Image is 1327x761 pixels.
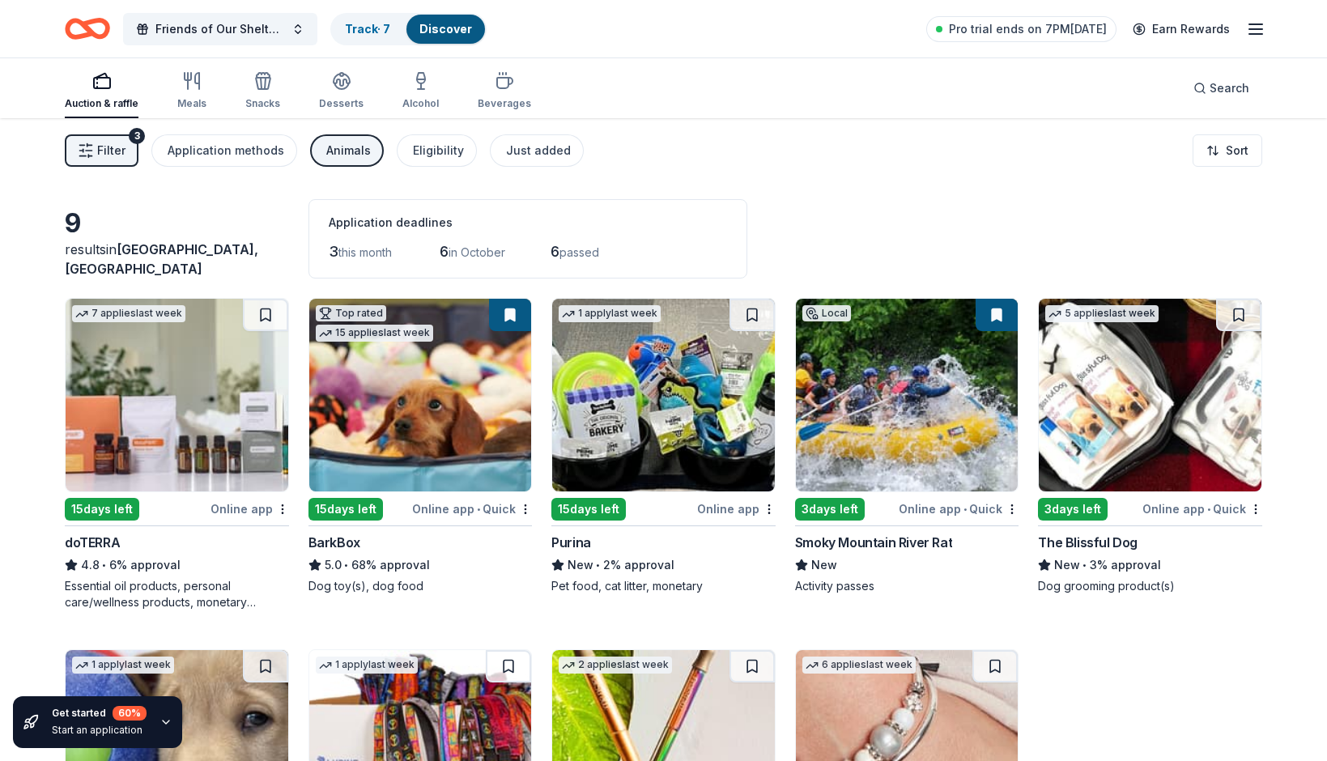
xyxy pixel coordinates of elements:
a: Image for BarkBoxTop rated15 applieslast week15days leftOnline app•QuickBarkBox5.0•68% approvalDo... [308,298,533,594]
div: 15 days left [551,498,626,521]
div: Meals [177,97,206,110]
span: this month [338,245,392,259]
button: Desserts [319,65,364,118]
span: 5.0 [325,555,342,575]
div: 1 apply last week [316,657,418,674]
div: 3 days left [795,498,865,521]
div: Online app Quick [1142,499,1262,519]
button: Sort [1193,134,1262,167]
div: Just added [506,141,571,160]
span: • [963,503,967,516]
button: Alcohol [402,65,439,118]
button: Track· 7Discover [330,13,487,45]
span: • [344,559,348,572]
div: 1 apply last week [559,305,661,322]
span: Pro trial ends on 7PM[DATE] [949,19,1107,39]
div: 6 applies last week [802,657,916,674]
img: Image for Smoky Mountain River Rat [796,299,1019,491]
div: 3 [129,128,145,144]
button: Auction & raffle [65,65,138,118]
button: Filter3 [65,134,138,167]
button: Beverages [478,65,531,118]
span: • [1207,503,1210,516]
div: 15 applies last week [316,325,433,342]
button: Eligibility [397,134,477,167]
div: Animals [326,141,371,160]
div: Purina [551,533,591,552]
a: Home [65,10,110,48]
div: 6% approval [65,555,289,575]
div: Dog toy(s), dog food [308,578,533,594]
span: in October [449,245,505,259]
span: passed [559,245,599,259]
div: 9 [65,207,289,240]
div: Get started [52,706,147,721]
a: Discover [419,22,472,36]
div: Smoky Mountain River Rat [795,533,952,552]
span: New [568,555,593,575]
span: • [477,503,480,516]
div: Start an application [52,724,147,737]
div: Desserts [319,97,364,110]
button: Snacks [245,65,280,118]
span: • [102,559,106,572]
div: 68% approval [308,555,533,575]
div: Local [802,305,851,321]
span: • [597,559,601,572]
button: Animals [310,134,384,167]
a: Image for Purina1 applylast week15days leftOnline appPurinaNew•2% approvalPet food, cat litter, m... [551,298,776,594]
div: Online app [211,499,289,519]
a: Pro trial ends on 7PM[DATE] [926,16,1116,42]
span: Filter [97,141,125,160]
div: 1 apply last week [72,657,174,674]
a: Track· 7 [345,22,390,36]
div: Online app [697,499,776,519]
div: Auction & raffle [65,97,138,110]
div: 2 applies last week [559,657,672,674]
div: 5 applies last week [1045,305,1159,322]
span: 6 [551,243,559,260]
button: Friends of Our Shelter Dogs Poker Run [123,13,317,45]
div: Pet food, cat litter, monetary [551,578,776,594]
a: Image for Smoky Mountain River RatLocal3days leftOnline app•QuickSmoky Mountain River RatNewActiv... [795,298,1019,594]
button: Just added [490,134,584,167]
span: Sort [1226,141,1248,160]
span: 6 [440,243,449,260]
button: Meals [177,65,206,118]
span: New [811,555,837,575]
span: • [1083,559,1087,572]
img: Image for BarkBox [309,299,532,491]
a: Earn Rewards [1123,15,1240,44]
div: Snacks [245,97,280,110]
div: 60 % [113,706,147,721]
span: 3 [329,243,338,260]
div: Alcohol [402,97,439,110]
a: Image for The Blissful Dog5 applieslast week3days leftOnline app•QuickThe Blissful DogNew•3% appr... [1038,298,1262,594]
div: 7 applies last week [72,305,185,322]
a: Image for doTERRA7 applieslast week15days leftOnline appdoTERRA4.8•6% approvalEssential oil produ... [65,298,289,610]
span: Search [1210,79,1249,98]
div: Dog grooming product(s) [1038,578,1262,594]
div: 3% approval [1038,555,1262,575]
span: New [1054,555,1080,575]
div: Application deadlines [329,213,727,232]
span: Friends of Our Shelter Dogs Poker Run [155,19,285,39]
div: 15 days left [308,498,383,521]
div: The Blissful Dog [1038,533,1138,552]
button: Application methods [151,134,297,167]
div: Online app Quick [412,499,532,519]
span: [GEOGRAPHIC_DATA], [GEOGRAPHIC_DATA] [65,241,258,277]
div: BarkBox [308,533,360,552]
span: in [65,241,258,277]
img: Image for doTERRA [66,299,288,491]
div: Beverages [478,97,531,110]
span: 4.8 [81,555,100,575]
div: Essential oil products, personal care/wellness products, monetary donations [65,578,289,610]
button: Search [1180,72,1262,104]
div: Application methods [168,141,284,160]
div: Activity passes [795,578,1019,594]
div: Online app Quick [899,499,1019,519]
img: Image for Purina [552,299,775,491]
div: 15 days left [65,498,139,521]
div: Top rated [316,305,386,321]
